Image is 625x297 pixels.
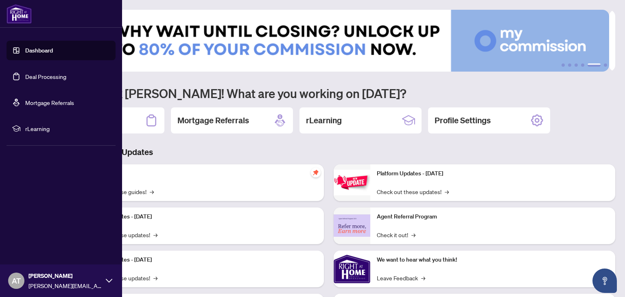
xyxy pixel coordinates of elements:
[334,170,370,195] img: Platform Updates - June 23, 2025
[575,63,578,67] button: 3
[411,230,415,239] span: →
[25,124,110,133] span: rLearning
[377,169,609,178] p: Platform Updates - [DATE]
[306,115,342,126] h2: rLearning
[42,85,615,101] h1: Welcome back [PERSON_NAME]! What are you working on [DATE]?
[581,63,584,67] button: 4
[604,63,607,67] button: 6
[377,256,609,264] p: We want to hear what you think!
[25,47,53,54] a: Dashboard
[562,63,565,67] button: 1
[7,4,32,24] img: logo
[150,187,154,196] span: →
[421,273,425,282] span: →
[334,251,370,287] img: We want to hear what you think!
[85,256,317,264] p: Platform Updates - [DATE]
[568,63,571,67] button: 2
[85,169,317,178] p: Self-Help
[25,73,66,80] a: Deal Processing
[153,230,157,239] span: →
[311,168,321,177] span: pushpin
[25,99,74,106] a: Mortgage Referrals
[85,212,317,221] p: Platform Updates - [DATE]
[42,10,609,72] img: Slide 4
[12,275,21,286] span: AT
[592,269,617,293] button: Open asap
[153,273,157,282] span: →
[588,63,601,67] button: 5
[377,187,449,196] a: Check out these updates!→
[334,214,370,237] img: Agent Referral Program
[445,187,449,196] span: →
[435,115,491,126] h2: Profile Settings
[377,230,415,239] a: Check it out!→
[28,271,102,280] span: [PERSON_NAME]
[42,146,615,158] h3: Brokerage & Industry Updates
[177,115,249,126] h2: Mortgage Referrals
[28,281,102,290] span: [PERSON_NAME][EMAIL_ADDRESS][DOMAIN_NAME]
[377,212,609,221] p: Agent Referral Program
[377,273,425,282] a: Leave Feedback→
